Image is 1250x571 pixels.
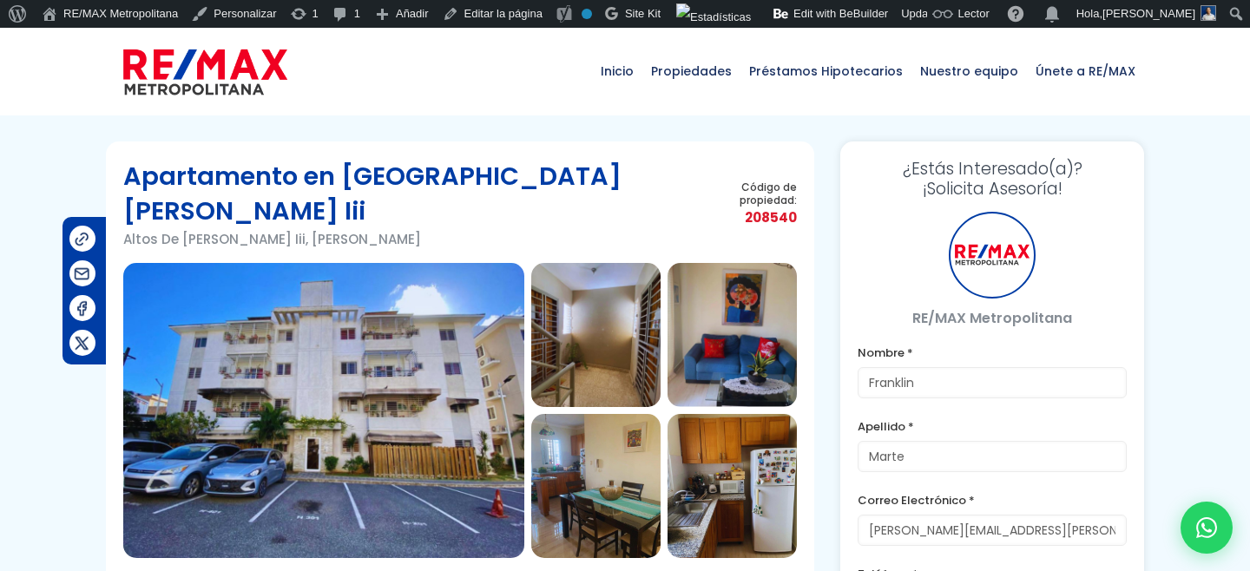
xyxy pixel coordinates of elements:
[73,230,91,248] img: Compartir
[123,28,287,115] a: RE/MAX Metropolitana
[858,489,1127,511] label: Correo Electrónico *
[642,28,740,115] a: Propiedades
[1027,45,1144,97] span: Únete a RE/MAX
[73,265,91,283] img: Compartir
[531,414,661,558] img: Apartamento en Altos De Arroyo Hondo Iii
[911,28,1027,115] a: Nuestro equipo
[668,263,797,407] img: Apartamento en Altos De Arroyo Hondo Iii
[911,45,1027,97] span: Nuestro equipo
[706,207,797,228] span: 208540
[123,228,706,250] p: Altos De [PERSON_NAME] Iii, [PERSON_NAME]
[740,45,911,97] span: Préstamos Hipotecarios
[73,334,91,352] img: Compartir
[706,180,797,207] span: Código de propiedad:
[123,263,524,558] img: Apartamento en Altos De Arroyo Hondo Iii
[625,7,661,20] span: Site Kit
[858,307,1127,329] p: RE/MAX Metropolitana
[531,263,661,407] img: Apartamento en Altos De Arroyo Hondo Iii
[592,45,642,97] span: Inicio
[73,299,91,318] img: Compartir
[668,414,797,558] img: Apartamento en Altos De Arroyo Hondo Iii
[642,45,740,97] span: Propiedades
[582,9,592,19] div: No indexar
[858,159,1127,199] h3: ¡Solicita Asesoría!
[1102,7,1195,20] span: [PERSON_NAME]
[949,212,1036,299] div: RE/MAX Metropolitana
[676,3,751,31] img: Visitas de 48 horas. Haz clic para ver más estadísticas del sitio.
[858,416,1127,437] label: Apellido *
[858,159,1127,179] span: ¿Estás Interesado(a)?
[740,28,911,115] a: Préstamos Hipotecarios
[592,28,642,115] a: Inicio
[858,342,1127,364] label: Nombre *
[1027,28,1144,115] a: Únete a RE/MAX
[123,159,706,228] h1: Apartamento en [GEOGRAPHIC_DATA][PERSON_NAME] Iii
[123,46,287,98] img: remax-metropolitana-logo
